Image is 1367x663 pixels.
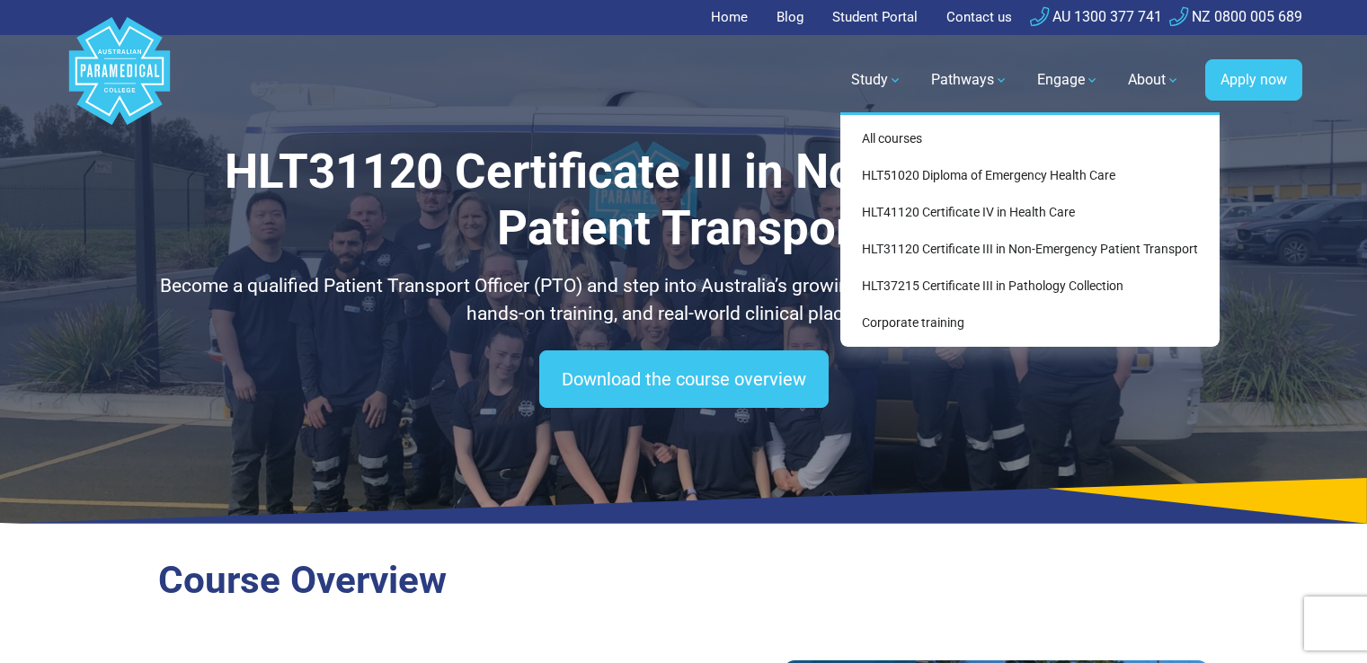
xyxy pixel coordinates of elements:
[1205,59,1302,101] a: Apply now
[1026,55,1110,105] a: Engage
[158,558,1210,604] h2: Course Overview
[539,350,829,408] a: Download the course overview
[1117,55,1191,105] a: About
[1169,8,1302,25] a: NZ 0800 005 689
[848,122,1212,155] a: All courses
[848,306,1212,340] a: Corporate training
[840,55,913,105] a: Study
[158,272,1210,329] p: Become a qualified Patient Transport Officer (PTO) and step into Australia’s growing healthcare i...
[158,144,1210,258] h1: HLT31120 Certificate III in Non-Emergency Patient Transport
[920,55,1019,105] a: Pathways
[848,270,1212,303] a: HLT37215 Certificate III in Pathology Collection
[840,112,1220,347] div: Study
[1030,8,1162,25] a: AU 1300 377 741
[848,233,1212,266] a: HLT31120 Certificate III in Non-Emergency Patient Transport
[66,35,173,126] a: Australian Paramedical College
[848,196,1212,229] a: HLT41120 Certificate IV in Health Care
[848,159,1212,192] a: HLT51020 Diploma of Emergency Health Care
